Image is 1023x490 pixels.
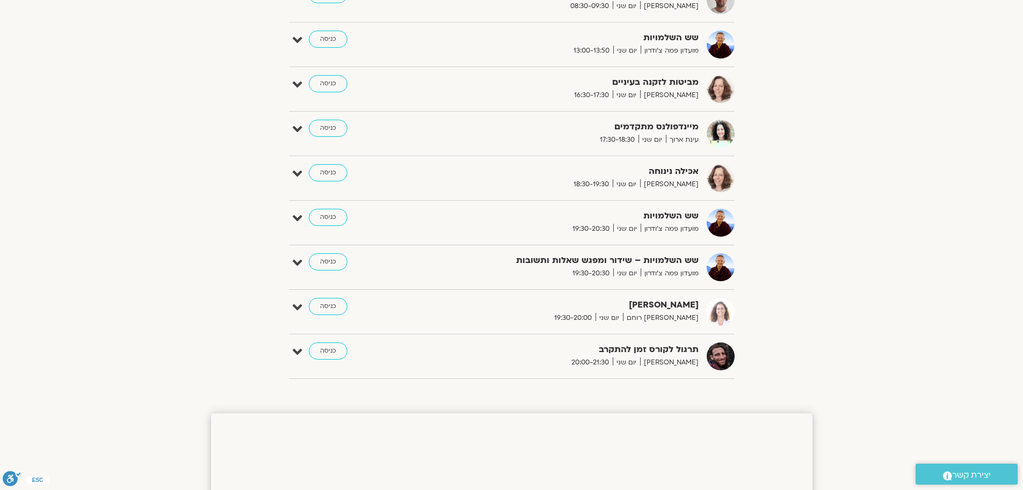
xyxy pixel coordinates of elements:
span: מועדון פמה צ'ודרון [641,223,699,235]
span: יום שני [613,223,641,235]
span: 16:30-17:30 [570,90,613,101]
span: יום שני [613,90,640,101]
strong: מביטות לזקנה בעיניים [436,75,699,90]
span: [PERSON_NAME] [640,357,699,368]
a: יצירת קשר [916,464,1018,485]
strong: אכילה נינוחה [436,164,699,179]
strong: שש השלמויות – שידור ומפגש שאלות ותשובות [436,253,699,268]
span: יום שני [613,357,640,368]
span: 17:30-18:30 [596,134,639,145]
span: [PERSON_NAME] [640,1,699,12]
span: 13:00-13:50 [570,45,613,56]
span: מועדון פמה צ'ודרון [641,45,699,56]
span: יום שני [639,134,666,145]
span: יום שני [613,1,640,12]
span: 18:30-19:30 [570,179,613,190]
span: [PERSON_NAME] [640,179,699,190]
span: יום שני [596,312,623,324]
span: [PERSON_NAME] [640,90,699,101]
strong: שש השלמויות [436,31,699,45]
span: 19:30-20:30 [569,268,613,279]
strong: תרגול לקורס זמן להתקרב [436,342,699,357]
a: כניסה [309,342,347,360]
a: כניסה [309,298,347,315]
span: 19:30-20:30 [569,223,613,235]
strong: [PERSON_NAME] [436,298,699,312]
a: כניסה [309,75,347,92]
span: [PERSON_NAME] רוחם [623,312,699,324]
a: כניסה [309,31,347,48]
span: עינת ארוך [666,134,699,145]
a: כניסה [309,253,347,270]
span: יצירת קשר [952,468,991,482]
a: כניסה [309,120,347,137]
strong: שש השלמויות [436,209,699,223]
a: כניסה [309,209,347,226]
span: יום שני [613,179,640,190]
span: 19:30-20:00 [550,312,596,324]
strong: מיינדפולנס מתקדמים [436,120,699,134]
span: יום שני [613,45,641,56]
a: כניסה [309,164,347,181]
span: 08:30-09:30 [567,1,613,12]
span: יום שני [613,268,641,279]
span: 20:00-21:30 [568,357,613,368]
span: מועדון פמה צ'ודרון [641,268,699,279]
